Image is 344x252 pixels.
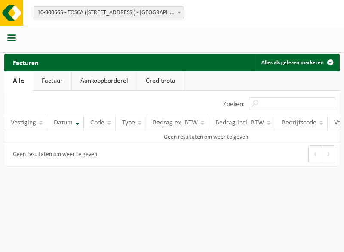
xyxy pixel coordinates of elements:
a: Alle [4,71,33,91]
span: Bedrag ex. BTW [153,119,198,126]
h2: Facturen [4,54,47,71]
span: Bedrag incl. BTW [215,119,264,126]
button: Next [322,145,335,162]
a: Factuur [33,71,71,91]
span: Type [122,119,135,126]
a: Creditnota [137,71,184,91]
a: Aankoopborderel [72,71,137,91]
label: Zoeken: [223,101,245,108]
button: Alles als gelezen markeren [255,54,339,71]
span: Code [90,119,104,126]
div: Geen resultaten om weer te geven [9,147,97,162]
span: Bedrijfscode [282,119,316,126]
span: 10-900665 - TOSCA (KANTOOR VLUCHTENBURG 11B) - AARTSELAAR [34,6,184,19]
button: Previous [308,145,322,162]
span: Vestiging [11,119,36,126]
span: Datum [54,119,73,126]
span: 10-900665 - TOSCA (KANTOOR VLUCHTENBURG 11B) - AARTSELAAR [34,7,184,19]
